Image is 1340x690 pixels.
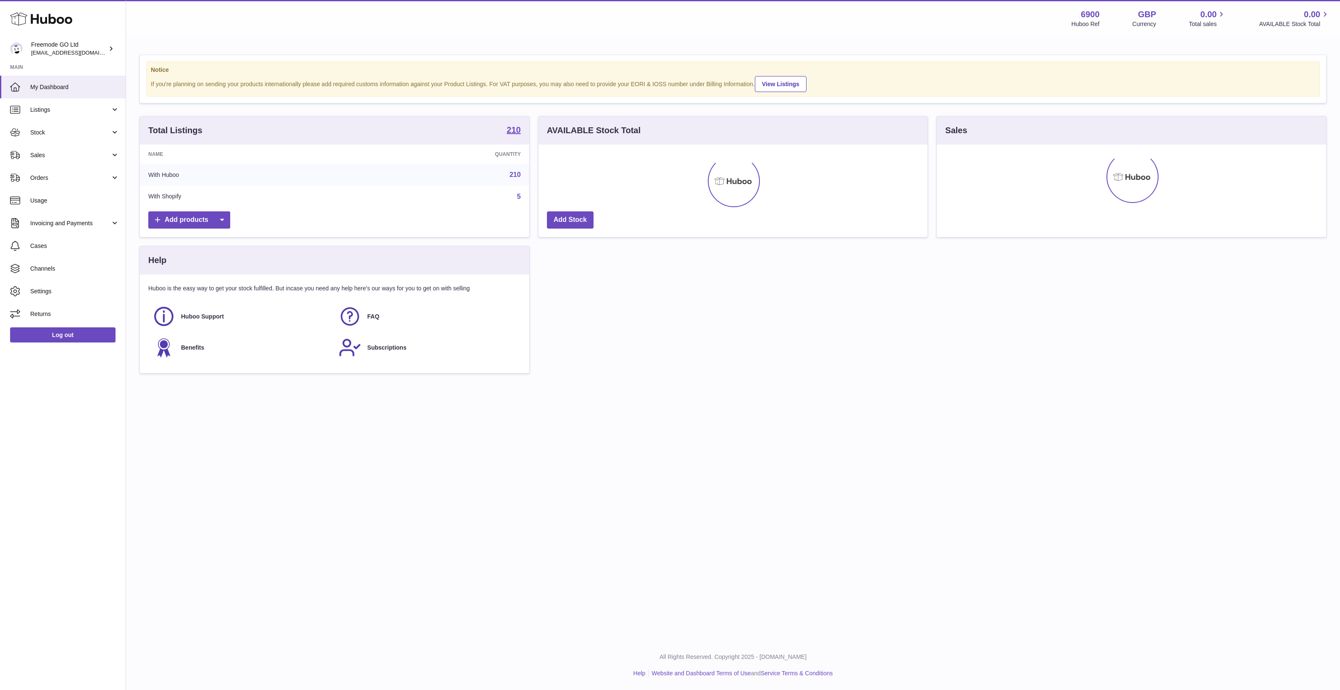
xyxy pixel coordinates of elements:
span: [EMAIL_ADDRESS][DOMAIN_NAME] [31,49,123,56]
a: Help [633,670,646,677]
a: Add products [148,211,230,229]
div: Currency [1132,20,1156,28]
h3: Sales [945,125,967,136]
a: 210 [510,171,521,178]
strong: 210 [507,126,520,134]
span: FAQ [367,313,379,321]
h3: Total Listings [148,125,202,136]
a: Log out [10,327,116,342]
a: Huboo Support [152,305,330,328]
span: AVAILABLE Stock Total [1259,20,1330,28]
a: View Listings [755,76,807,92]
td: With Huboo [140,164,350,186]
span: Settings [30,287,119,295]
a: Benefits [152,336,330,359]
p: Huboo is the easy way to get your stock fulfilled. But incase you need any help here's our ways f... [148,284,521,292]
span: Orders [30,174,110,182]
img: internalAdmin-6900@internal.huboo.com [10,42,23,55]
th: Quantity [350,145,529,164]
span: 0.00 [1201,9,1217,20]
h3: AVAILABLE Stock Total [547,125,641,136]
strong: GBP [1138,9,1156,20]
span: Listings [30,106,110,114]
span: Invoicing and Payments [30,219,110,227]
a: 0.00 AVAILABLE Stock Total [1259,9,1330,28]
p: All Rights Reserved. Copyright 2025 - [DOMAIN_NAME] [133,653,1333,661]
div: If you're planning on sending your products internationally please add required customs informati... [151,75,1315,92]
span: Cases [30,242,119,250]
a: 210 [507,126,520,136]
span: Total sales [1189,20,1226,28]
td: With Shopify [140,186,350,208]
span: 0.00 [1304,9,1320,20]
span: Benefits [181,344,204,352]
h3: Help [148,255,166,266]
a: FAQ [339,305,516,328]
strong: Notice [151,66,1315,74]
span: Channels [30,265,119,273]
a: 0.00 Total sales [1189,9,1226,28]
span: My Dashboard [30,83,119,91]
span: Subscriptions [367,344,406,352]
span: Huboo Support [181,313,224,321]
div: Huboo Ref [1072,20,1100,28]
strong: 6900 [1081,9,1100,20]
div: Freemode GO Ltd [31,41,107,57]
a: 5 [517,193,521,200]
a: Subscriptions [339,336,516,359]
a: Add Stock [547,211,594,229]
th: Name [140,145,350,164]
span: Usage [30,197,119,205]
li: and [649,669,833,677]
span: Sales [30,151,110,159]
span: Stock [30,129,110,137]
a: Website and Dashboard Terms of Use [652,670,751,677]
a: Service Terms & Conditions [761,670,833,677]
span: Returns [30,310,119,318]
